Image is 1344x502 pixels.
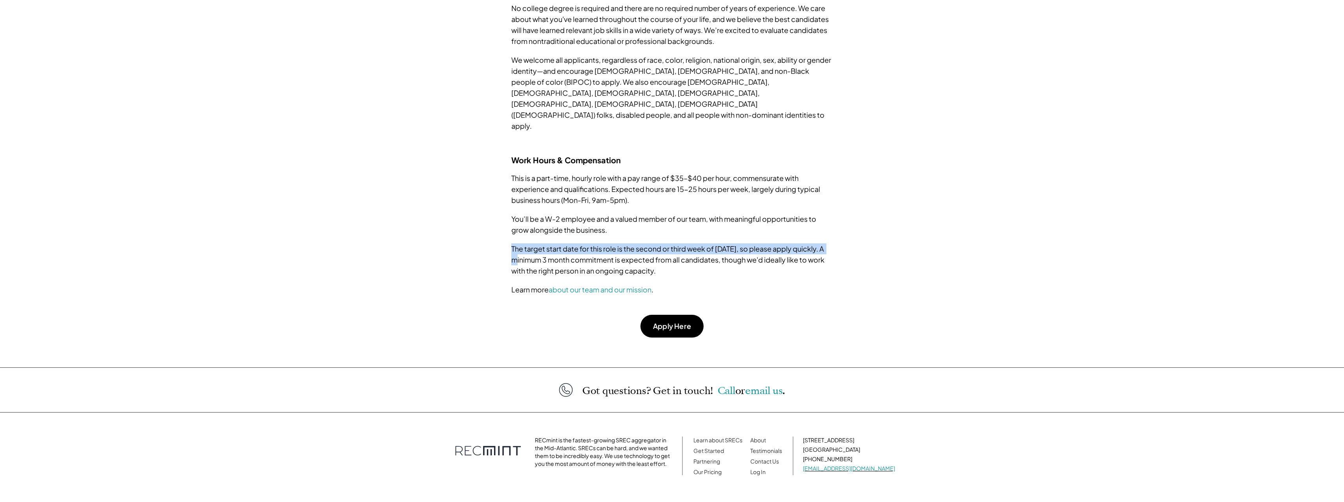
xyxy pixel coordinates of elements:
p: [PHONE_NUMBER] [803,455,895,463]
a: Get Started [693,447,724,454]
p: We welcome all applicants, regardless of race, color, religion, national origin, sex, ability or ... [511,55,833,131]
p: You’ll be a W-2 employee and a valued member of our team, with meaningful opportunities to grow a... [511,214,833,235]
strong: Work Hours & Compensation [511,155,621,165]
a: About [750,436,766,444]
a: Our Pricing [693,468,722,475]
p: Apply Here [653,323,691,330]
a: Apply Here [640,315,704,338]
a: [EMAIL_ADDRESS][DOMAIN_NAME] [803,465,895,472]
p: The target start date for this role is the second or third week of [DATE], so please apply quickl... [511,243,833,276]
p: No college degree is required and there are no required number of years of experience. We care ab... [511,3,833,47]
p: [STREET_ADDRESS] [803,436,895,444]
p: Learn more . [511,284,833,295]
p: RECmint is the fastest-growing SREC aggregator in the Mid-Atlantic. SRECs can be hard, and we wan... [535,436,673,467]
p: [GEOGRAPHIC_DATA] [803,445,895,453]
a: Learn about SRECs [693,436,742,444]
a: Call [718,384,735,398]
p: This is a part-time, hourly role with a pay range of $35–$40 per hour, commensurate with experien... [511,173,833,206]
a: Log In [750,468,766,475]
a: Testimonials [750,447,782,454]
span: . [782,384,785,398]
a: email us [745,384,782,398]
p: Got questions? Get in touch! [582,385,785,396]
span: or [735,384,746,398]
a: Partnering [693,458,720,465]
a: Contact Us [750,458,779,465]
a: about our team and our mission [549,285,651,294]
